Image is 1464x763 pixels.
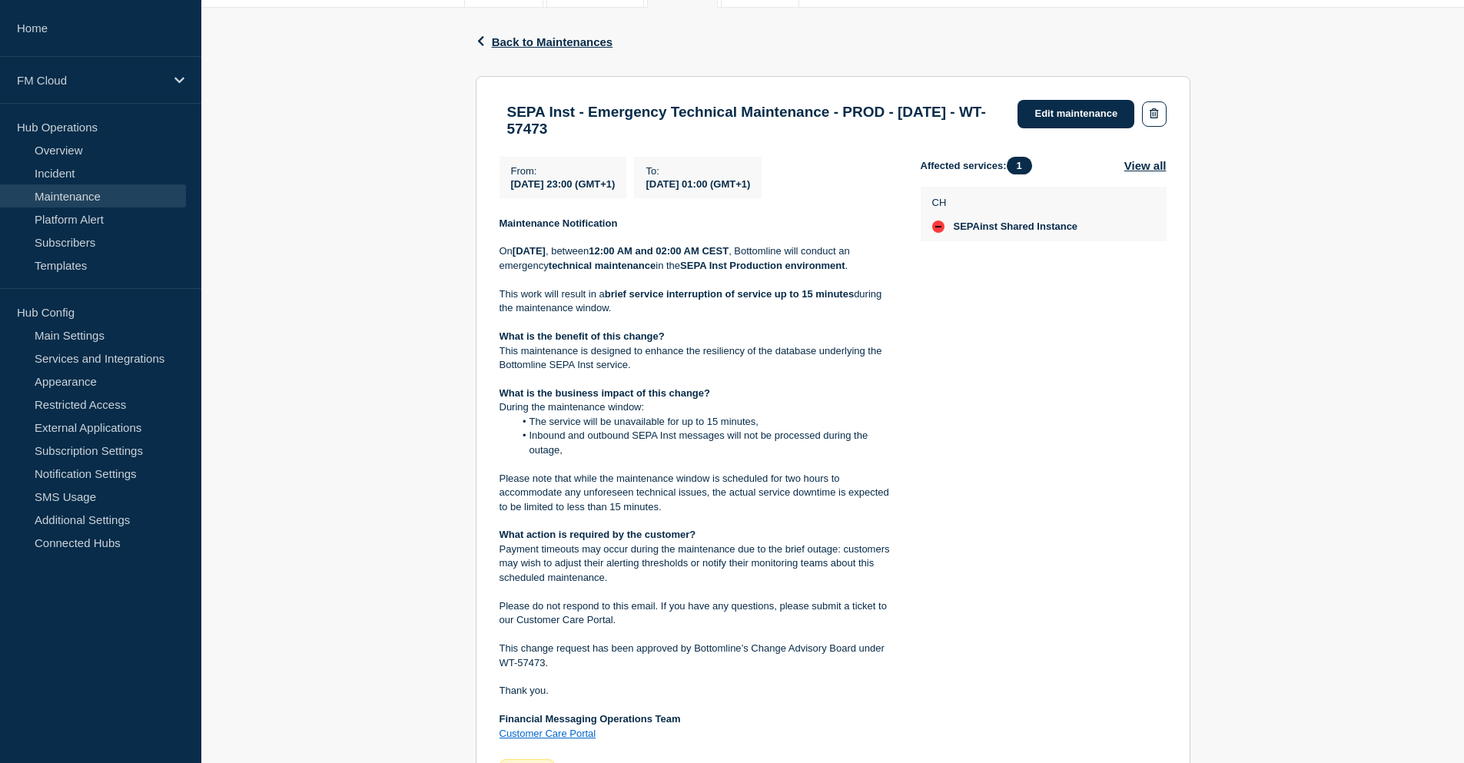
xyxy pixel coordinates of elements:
strong: SEPA Inst Production environment [680,260,845,271]
span: Affected services: [921,157,1040,174]
p: CH [932,197,1078,208]
strong: Maintenance Notification [500,217,618,229]
p: This work will result in a during the maintenance window. [500,287,896,316]
p: Please do not respond to this email. If you have any questions, please submit a ticket to our Cus... [500,599,896,628]
span: 1 [1007,157,1032,174]
p: On , between , Bottomline will conduct an emergency in the . [500,244,896,273]
span: SEPAinst Shared Instance [954,221,1078,233]
li: Inbound and outbound SEPA Inst messages will not be processed during the outage, [514,429,896,457]
strong: What action is required by the customer? [500,529,696,540]
strong: What is the business impact of this change? [500,387,711,399]
p: This change request has been approved by Bottomline’s Change Advisory Board under WT-57473. [500,642,896,670]
p: Please note that while the maintenance window is scheduled for two hours to accommodate any unfor... [500,472,896,514]
button: View all [1124,157,1167,174]
p: During the maintenance window: [500,400,896,414]
a: Edit maintenance [1017,100,1134,128]
strong: 12:00 AM and 02:00 AM CEST [589,245,729,257]
p: This maintenance is designed to enhance the resiliency of the database underlying the Bottomline ... [500,344,896,373]
a: Customer Care Portal [500,728,596,739]
button: Back to Maintenances [476,35,613,48]
p: Thank you. [500,684,896,698]
span: Back to Maintenances [492,35,613,48]
strong: [DATE] [513,245,546,257]
li: The service will be unavailable for up to 15 minutes, [514,415,896,429]
strong: What is the benefit of this change? [500,330,665,342]
p: To : [646,165,750,177]
span: [DATE] 23:00 (GMT+1) [511,178,616,190]
p: FM Cloud [17,74,164,87]
span: [DATE] 01:00 (GMT+1) [646,178,750,190]
p: From : [511,165,616,177]
strong: Financial Messaging Operations Team [500,713,681,725]
p: Payment timeouts may occur during the maintenance due to the brief outage: customers may wish to ... [500,542,896,585]
div: down [932,221,944,233]
h3: SEPA Inst - Emergency Technical Maintenance - PROD - [DATE] - WT-57473 [507,104,1003,138]
strong: technical maintenance [549,260,656,271]
strong: brief service interruption of service up to 15 minutes [605,288,854,300]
